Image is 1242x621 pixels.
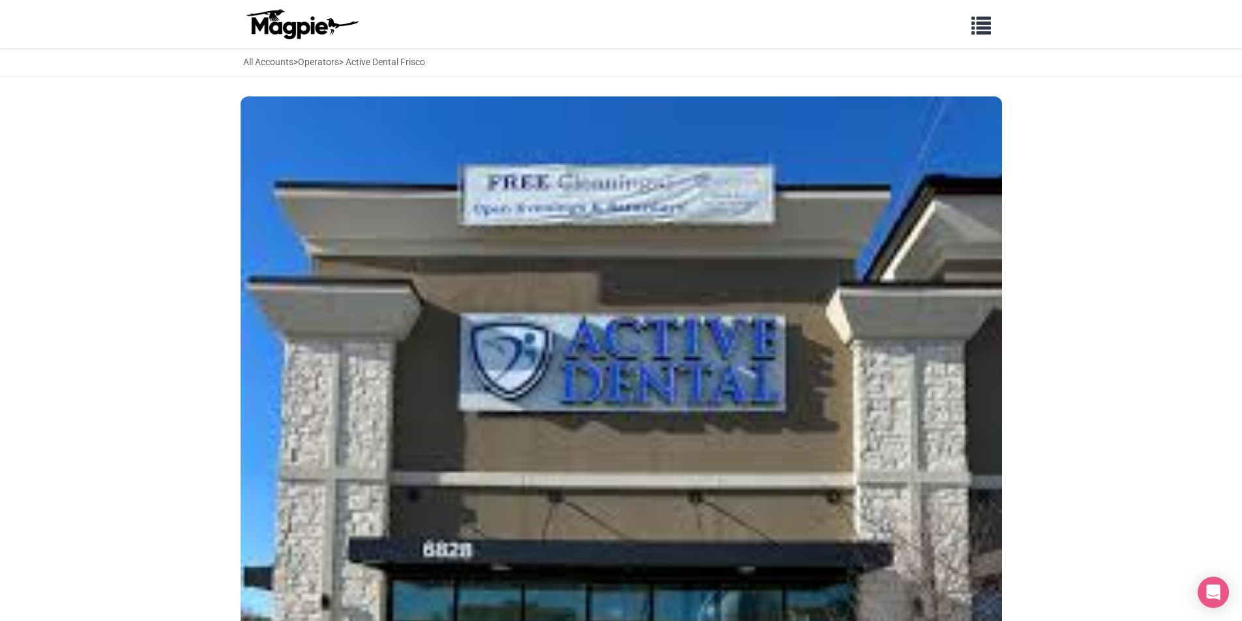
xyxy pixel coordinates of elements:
img: logo-ab69f6fb50320c5b225c76a69d11143b.png [243,8,361,40]
div: Open Intercom Messenger [1198,577,1229,608]
a: All Accounts [243,57,293,67]
a: Operators [298,57,339,67]
div: > > Active Dental Frisco [243,55,425,69]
